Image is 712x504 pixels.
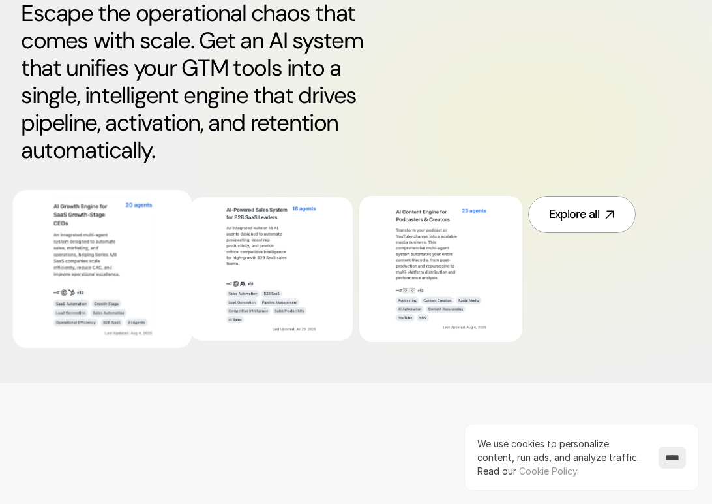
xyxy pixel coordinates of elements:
[519,465,577,477] a: Cookie Policy
[549,206,599,223] div: Explore all
[477,437,645,478] p: We use cookies to personalize content, run ads, and analyze traffic.
[528,196,636,233] a: Explore all
[477,465,579,477] span: Read our .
